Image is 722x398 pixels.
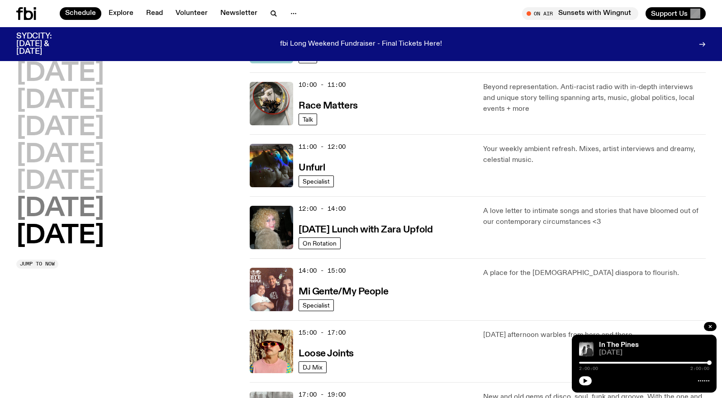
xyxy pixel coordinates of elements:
button: On AirSunsets with Wingnut [522,7,638,20]
button: [DATE] [16,223,104,249]
a: Mi Gente/My People [299,285,388,297]
span: [DATE] [599,350,709,356]
span: Support Us [651,9,688,18]
span: 12:00 - 14:00 [299,204,346,213]
h3: Race Matters [299,101,358,111]
a: Unfurl [299,161,325,173]
span: 2:00:00 [579,366,598,371]
a: Read [141,7,168,20]
p: A love letter to intimate songs and stories that have bloomed out of our contemporary circumstanc... [483,206,706,227]
button: [DATE] [16,196,104,222]
span: 10:00 - 11:00 [299,81,346,89]
button: [DATE] [16,169,104,194]
a: [DATE] Lunch with Zara Upfold [299,223,432,235]
a: Newsletter [215,7,263,20]
a: Race Matters [299,99,358,111]
a: DJ Mix [299,361,327,373]
p: A place for the [DEMOGRAPHIC_DATA] diaspora to flourish. [483,268,706,279]
span: 15:00 - 17:00 [299,328,346,337]
p: fbi Long Weekend Fundraiser - Final Tickets Here! [280,40,442,48]
h3: [DATE] Lunch with Zara Upfold [299,225,432,235]
a: Specialist [299,175,334,187]
span: 2:00:00 [690,366,709,371]
h3: Unfurl [299,163,325,173]
img: A piece of fabric is pierced by sewing pins with different coloured heads, a rainbow light is cas... [250,144,293,187]
img: Tyson stands in front of a paperbark tree wearing orange sunglasses, a suede bucket hat and a pin... [250,330,293,373]
span: On Rotation [303,240,337,247]
button: [DATE] [16,61,104,86]
a: Talk [299,114,317,125]
span: Specialist [303,302,330,309]
a: Loose Joints [299,347,354,359]
span: 11:00 - 12:00 [299,142,346,151]
span: 14:00 - 15:00 [299,266,346,275]
a: Schedule [60,7,101,20]
button: [DATE] [16,115,104,141]
h3: Loose Joints [299,349,354,359]
a: In The Pines [599,341,639,349]
img: A digital camera photo of Zara looking to her right at the camera, smiling. She is wearing a ligh... [250,206,293,249]
button: [DATE] [16,142,104,168]
h3: Mi Gente/My People [299,287,388,297]
a: On Rotation [299,237,341,249]
span: Talk [303,116,313,123]
p: [DATE] afternoon warbles from here and there [483,330,706,341]
a: Volunteer [170,7,213,20]
h3: SYDCITY: [DATE] & [DATE] [16,33,74,56]
p: Beyond representation. Anti-racist radio with in-depth interviews and unique story telling spanni... [483,82,706,114]
button: Jump to now [16,260,58,269]
p: Your weekly ambient refresh. Mixes, artist interviews and dreamy, celestial music. [483,144,706,166]
button: Support Us [646,7,706,20]
span: DJ Mix [303,364,323,371]
img: A photo of the Race Matters team taken in a rear view or "blindside" mirror. A bunch of people of... [250,82,293,125]
a: Specialist [299,299,334,311]
a: Explore [103,7,139,20]
button: [DATE] [16,88,104,114]
span: Specialist [303,178,330,185]
span: Jump to now [20,261,55,266]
